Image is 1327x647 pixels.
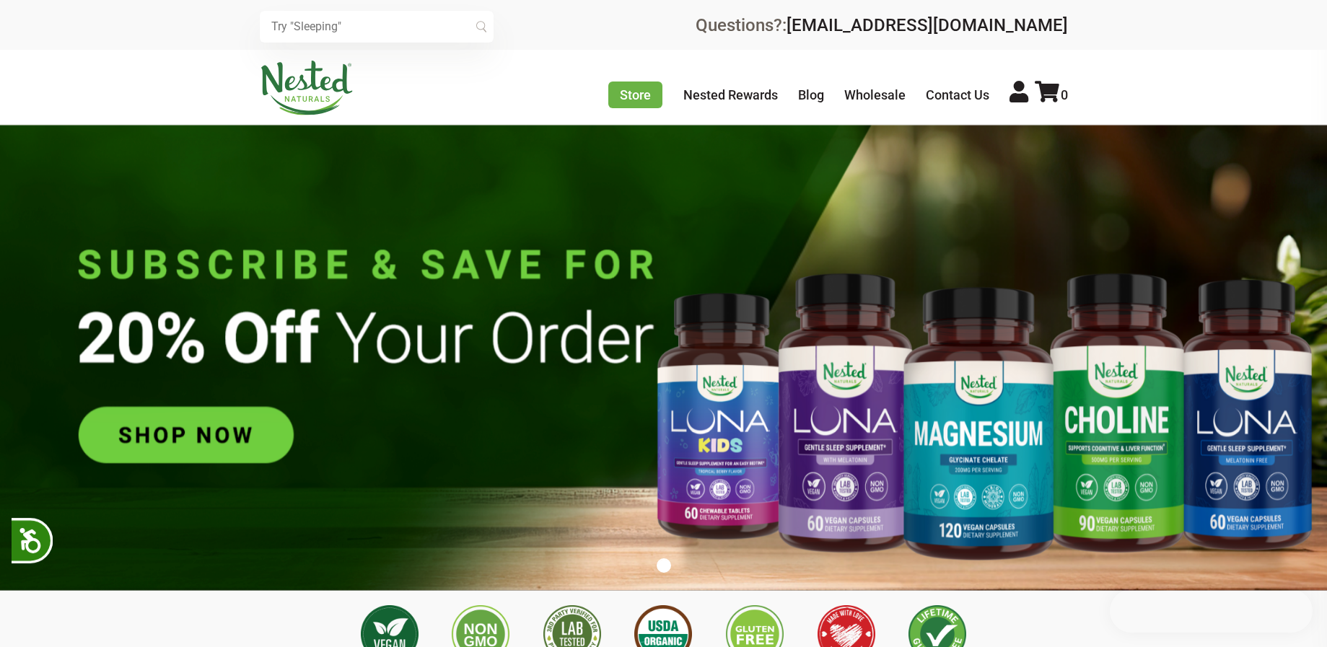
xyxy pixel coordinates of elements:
[657,558,671,573] button: 1 of 1
[1110,589,1313,633] iframe: Button to open loyalty program pop-up
[926,87,989,102] a: Contact Us
[608,82,662,108] a: Store
[844,87,906,102] a: Wholesale
[787,15,1068,35] a: [EMAIL_ADDRESS][DOMAIN_NAME]
[683,87,778,102] a: Nested Rewards
[260,11,494,43] input: Try "Sleeping"
[696,17,1068,34] div: Questions?:
[1061,87,1068,102] span: 0
[260,61,354,115] img: Nested Naturals
[798,87,824,102] a: Blog
[1035,87,1068,102] a: 0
